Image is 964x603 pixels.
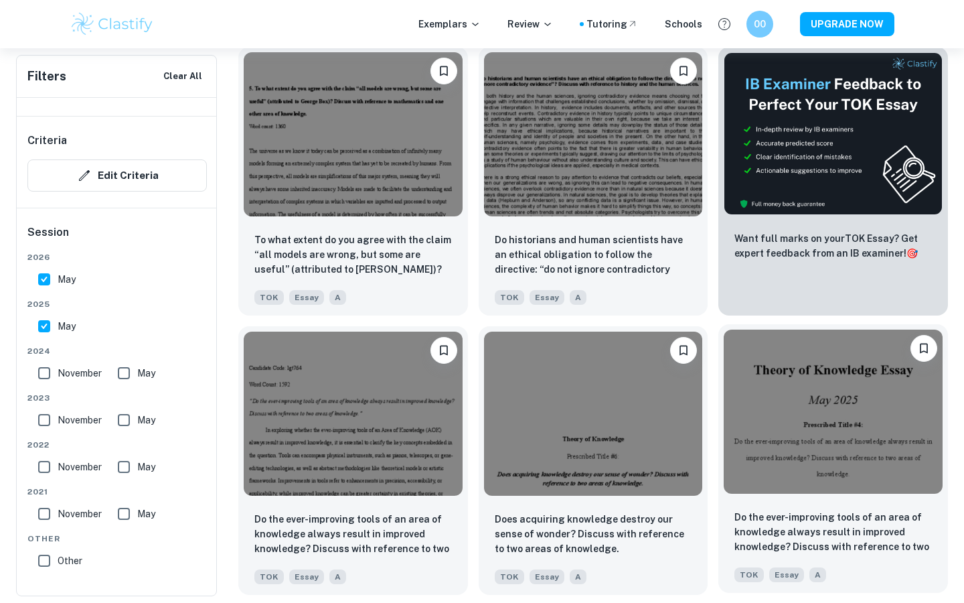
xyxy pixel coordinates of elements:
button: Bookmark [670,58,697,84]
img: TOK Essay example thumbnail: Do the ever-improving tools of an area o [244,332,463,496]
p: To what extent do you agree with the claim “all models are wrong, but some are useful” (attribute... [254,232,452,278]
a: ThumbnailWant full marks on yourTOK Essay? Get expert feedback from an IB examiner! [718,47,948,316]
span: May [137,507,155,521]
span: Essay [289,290,324,305]
span: A [329,290,346,305]
p: Review [507,17,553,31]
h6: Filters [27,67,66,86]
span: TOK [495,569,524,584]
img: TOK Essay example thumbnail: Does acquiring knowledge destroy our sen [484,332,703,496]
span: Other [27,533,207,545]
button: Edit Criteria [27,159,207,192]
p: Do the ever-improving tools of an area of knowledge always result in improved knowledge? Discuss ... [734,510,932,555]
span: Essay [769,567,804,582]
span: November [58,507,102,521]
span: May [137,460,155,474]
img: Clastify logo [70,11,155,38]
a: Tutoring [586,17,638,31]
button: Bookmark [430,58,457,84]
a: BookmarkDo historians and human scientists have an ethical obligation to follow the directive: “d... [479,47,708,316]
p: Do the ever-improving tools of an area of knowledge always result in improved knowledge? Discuss ... [254,512,452,557]
a: BookmarkDo the ever-improving tools of an area of knowledge always result in improved knowledge? ... [238,326,468,595]
span: Other [58,553,82,568]
span: May [58,272,76,287]
a: BookmarkTo what extent do you agree with the claim “all models are wrong, but some are useful” (a... [238,47,468,316]
span: A [570,290,586,305]
span: May [137,413,155,427]
a: BookmarkDoes acquiring knowledge destroy our sense of wonder? Discuss with reference to two areas... [479,326,708,595]
span: A [570,569,586,584]
button: UPGRADE NOW [800,12,894,36]
button: 00 [746,11,773,38]
span: 2023 [27,392,207,404]
span: 2024 [27,345,207,357]
img: TOK Essay example thumbnail: To what extent do you agree with the cla [244,52,463,216]
span: TOK [734,567,764,582]
span: TOK [495,290,524,305]
p: Exemplars [418,17,481,31]
button: Bookmark [910,335,937,362]
img: TOK Essay example thumbnail: Do historians and human scientists have [484,52,703,216]
span: A [809,567,826,582]
span: Essay [530,569,564,584]
span: November [58,413,102,427]
button: Clear All [160,66,206,86]
span: May [58,319,76,334]
span: Essay [530,290,564,305]
span: TOK [254,290,284,305]
h6: 00 [752,17,768,31]
span: May [137,366,155,381]
span: 🎯 [906,248,918,259]
span: TOK [254,569,284,584]
span: 2022 [27,439,207,451]
button: Bookmark [430,337,457,364]
h6: Criteria [27,133,67,149]
img: TOK Essay example thumbnail: Do the ever-improving tools of an area o [724,330,943,494]
span: 2025 [27,298,207,310]
span: Essay [289,569,324,584]
h6: Session [27,224,207,251]
a: BookmarkDo the ever-improving tools of an area of knowledge always result in improved knowledge? ... [718,326,948,595]
button: Bookmark [670,337,697,364]
span: A [329,569,346,584]
p: Want full marks on your TOK Essay ? Get expert feedback from an IB examiner! [734,231,932,261]
img: Thumbnail [724,52,943,215]
span: November [58,366,102,381]
a: Schools [665,17,702,31]
p: Does acquiring knowledge destroy our sense of wonder? Discuss with reference to two areas of know... [495,512,692,556]
span: 2021 [27,486,207,498]
p: Do historians and human scientists have an ethical obligation to follow the directive: “do not ig... [495,232,692,278]
span: November [58,460,102,474]
span: 2026 [27,251,207,263]
button: Help and Feedback [713,13,736,36]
